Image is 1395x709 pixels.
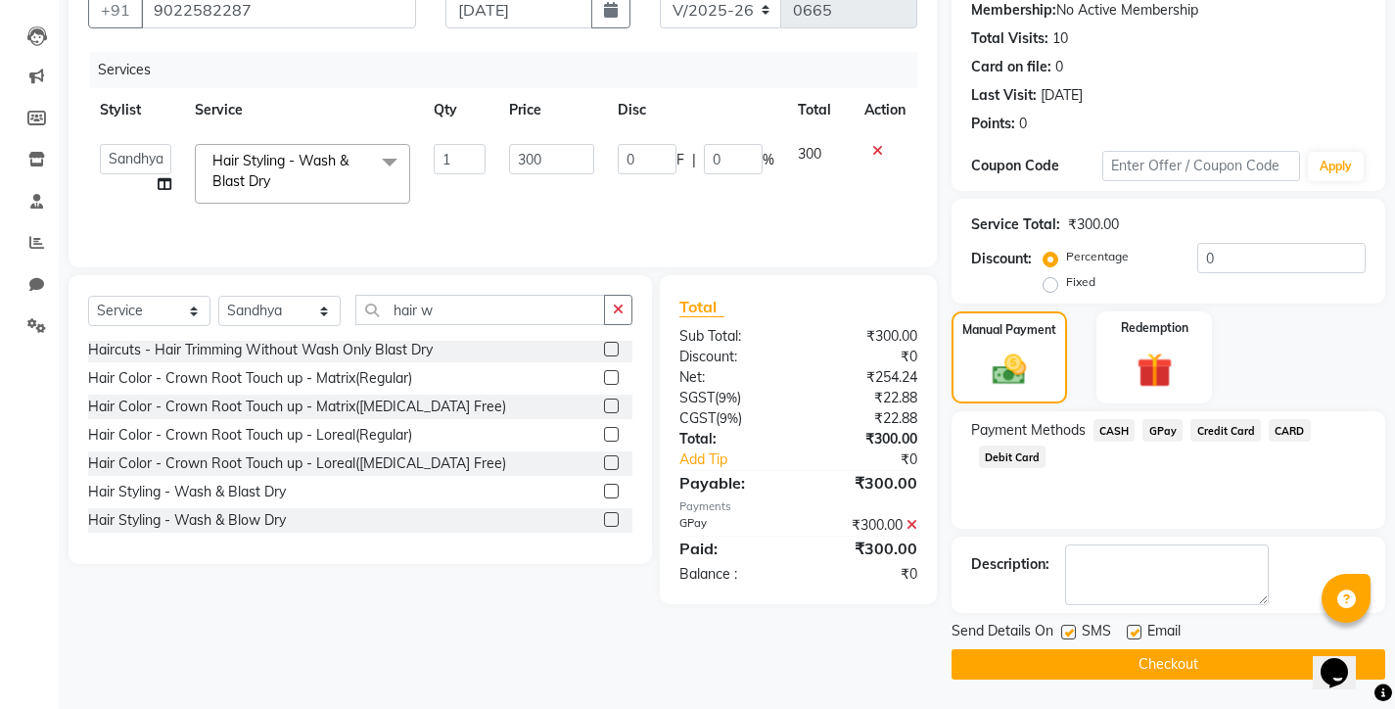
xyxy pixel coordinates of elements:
[90,52,932,88] div: Services
[798,367,931,388] div: ₹254.24
[798,347,931,367] div: ₹0
[88,510,286,531] div: Hair Styling - Wash & Blow Dry
[212,152,349,190] span: Hair Styling - Wash & Blast Dry
[665,564,798,585] div: Balance :
[270,172,279,190] a: x
[665,388,798,408] div: ( )
[355,295,605,325] input: Search or Scan
[183,88,422,132] th: Service
[1147,621,1181,645] span: Email
[1093,419,1136,442] span: CASH
[798,564,931,585] div: ₹0
[422,88,496,132] th: Qty
[982,351,1037,390] img: _cash.svg
[1142,419,1183,442] span: GPay
[798,429,931,449] div: ₹300.00
[971,249,1032,269] div: Discount:
[971,28,1048,49] div: Total Visits:
[1082,621,1111,645] span: SMS
[665,347,798,367] div: Discount:
[798,471,931,495] div: ₹300.00
[962,321,1056,339] label: Manual Payment
[971,420,1086,441] span: Payment Methods
[1121,319,1188,337] label: Redemption
[720,410,738,426] span: 9%
[952,621,1053,645] span: Send Details On
[1313,631,1375,689] iframe: chat widget
[692,150,696,170] span: |
[606,88,786,132] th: Disc
[798,326,931,347] div: ₹300.00
[665,429,798,449] div: Total:
[88,88,183,132] th: Stylist
[88,425,412,446] div: Hair Color - Crown Root Touch up - Loreal(Regular)
[1068,214,1119,235] div: ₹300.00
[798,388,931,408] div: ₹22.88
[665,326,798,347] div: Sub Total:
[971,57,1051,77] div: Card on file:
[971,554,1049,575] div: Description:
[971,85,1037,106] div: Last Visit:
[971,214,1060,235] div: Service Total:
[665,449,820,470] a: Add Tip
[1066,273,1095,291] label: Fixed
[497,88,606,132] th: Price
[1126,349,1184,393] img: _gift.svg
[1308,152,1364,181] button: Apply
[679,297,724,317] span: Total
[679,498,917,515] div: Payments
[798,515,931,536] div: ₹300.00
[1190,419,1261,442] span: Credit Card
[88,340,433,360] div: Haircuts - Hair Trimming Without Wash Only Blast Dry
[679,409,716,427] span: CGST
[786,88,853,132] th: Total
[665,537,798,560] div: Paid:
[719,390,737,405] span: 9%
[88,368,412,389] div: Hair Color - Crown Root Touch up - Matrix(Regular)
[1269,419,1311,442] span: CARD
[763,150,774,170] span: %
[1052,28,1068,49] div: 10
[679,389,715,406] span: SGST
[665,471,798,495] div: Payable:
[88,453,506,474] div: Hair Color - Crown Root Touch up - Loreal([MEDICAL_DATA] Free)
[1102,151,1300,181] input: Enter Offer / Coupon Code
[971,156,1102,176] div: Coupon Code
[1041,85,1083,106] div: [DATE]
[952,649,1385,680] button: Checkout
[1019,114,1027,134] div: 0
[979,446,1046,468] span: Debit Card
[853,88,917,132] th: Action
[798,145,821,163] span: 300
[88,482,286,502] div: Hair Styling - Wash & Blast Dry
[971,114,1015,134] div: Points:
[665,515,798,536] div: GPay
[1055,57,1063,77] div: 0
[1066,248,1129,265] label: Percentage
[798,537,931,560] div: ₹300.00
[665,408,798,429] div: ( )
[676,150,684,170] span: F
[665,367,798,388] div: Net:
[88,397,506,417] div: Hair Color - Crown Root Touch up - Matrix([MEDICAL_DATA] Free)
[820,449,932,470] div: ₹0
[798,408,931,429] div: ₹22.88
